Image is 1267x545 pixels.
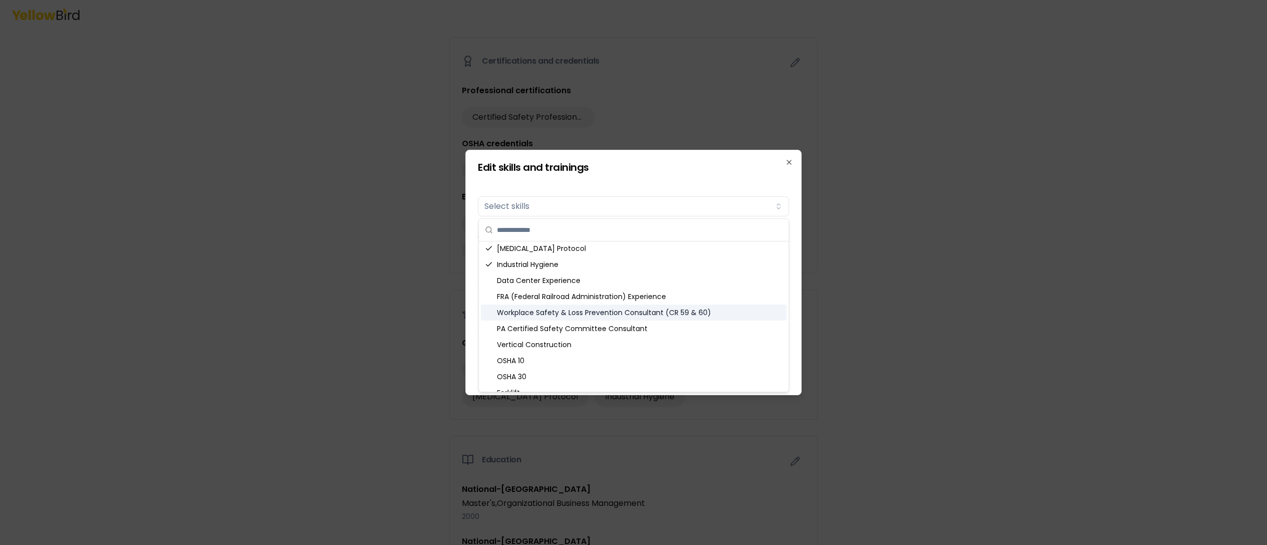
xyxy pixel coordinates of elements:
[481,337,787,353] div: Vertical Construction
[479,241,789,392] div: Suggestions
[481,289,787,305] div: FRA (Federal Railroad Administration) Experience
[481,369,787,385] div: OSHA 30
[478,228,526,240] h3: Added skills
[478,323,578,343] div: Industrial Hygiene
[478,162,789,172] h2: Edit skills and trainings
[481,385,787,401] div: Forklift
[481,272,787,289] div: Data Center Experience
[478,196,789,216] button: Select skills
[478,299,621,319] div: ISNetworld Contractor Validation
[481,353,787,369] div: OSHA 10
[481,305,787,321] div: Workplace Safety & Loss Prevention Consultant (CR 59 & 60)
[478,252,789,262] p: General
[481,256,787,272] div: Industrial Hygiene
[481,240,787,256] div: [MEDICAL_DATA] Protocol
[478,275,557,295] div: Loss Control
[481,321,787,337] div: PA Certified Safety Committee Consultant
